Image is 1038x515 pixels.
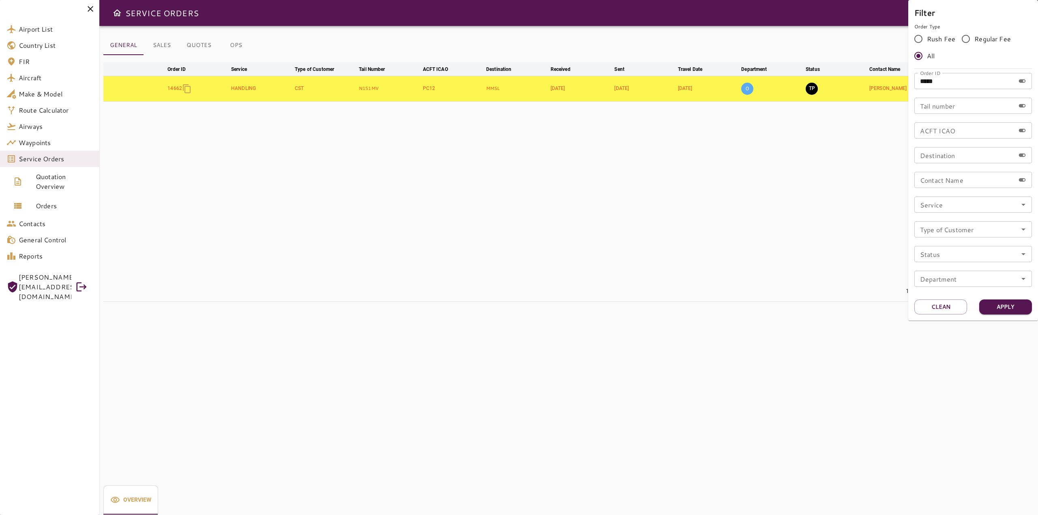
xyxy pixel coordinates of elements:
[1018,248,1029,260] button: Open
[920,69,940,76] label: Order ID
[927,34,955,44] span: Rush Fee
[1018,199,1029,210] button: Open
[914,30,1032,64] div: rushFeeOrder
[1018,224,1029,235] button: Open
[927,51,935,61] span: All
[979,299,1032,314] button: Apply
[914,6,1032,19] h6: Filter
[974,34,1011,44] span: Regular Fee
[914,299,967,314] button: Clean
[1018,273,1029,284] button: Open
[914,23,1032,30] p: Order Type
